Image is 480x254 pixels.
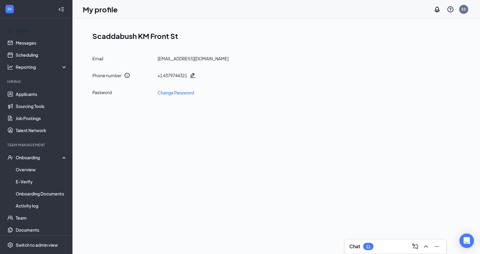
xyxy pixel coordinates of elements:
[16,200,67,212] a: Activity log
[411,243,419,250] svg: ComposeMessage
[16,176,67,188] a: E-Verify
[7,6,13,12] svg: WorkstreamLogo
[92,72,122,78] div: Phone number
[410,242,420,251] button: ComposeMessage
[7,79,66,84] div: Hiring
[349,243,360,250] h3: Chat
[16,112,67,124] a: Job Postings
[7,242,13,248] svg: Settings
[16,212,67,224] a: Team
[432,242,442,251] button: Minimize
[16,100,67,112] a: Sourcing Tools
[158,56,229,62] div: [EMAIL_ADDRESS][DOMAIN_NAME]
[16,188,67,200] a: Onboarding Documents
[16,88,67,100] a: Applicants
[16,124,67,136] a: Talent Network
[92,56,153,62] div: Email
[92,31,465,41] h1: Scaddabush KM Front St
[124,72,130,78] svg: Info
[447,6,454,13] svg: QuestionInfo
[83,4,118,14] h1: My profile
[7,154,13,160] svg: UserCheck
[190,72,196,78] svg: Pencil
[7,64,13,70] svg: Analysis
[16,37,67,49] a: Messages
[433,243,440,250] svg: Minimize
[421,242,431,251] button: ChevronUp
[461,7,466,12] div: SS
[16,64,68,70] div: Reporting
[58,6,64,12] svg: Collapse
[16,242,58,248] div: Switch to admin view
[16,164,67,176] a: Overview
[158,89,194,96] a: Change Password
[7,142,66,148] div: Team Management
[16,224,67,236] a: Documents
[366,244,371,249] div: 11
[459,233,474,248] div: Open Intercom Messenger
[16,154,62,160] div: Onboarding
[434,6,441,13] svg: Notifications
[92,89,153,96] div: Password
[422,243,430,250] svg: ChevronUp
[16,49,67,61] a: Scheduling
[158,72,187,78] div: + 1 4379744321
[16,25,67,37] a: Home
